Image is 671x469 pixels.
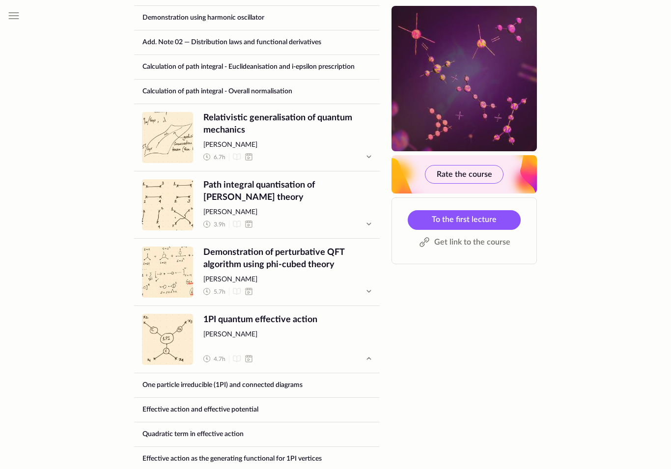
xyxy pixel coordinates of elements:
[203,179,372,204] span: Path integral quantisation of [PERSON_NAME] theory
[135,30,379,54] a: Add. Note 02 — Distribution laws and functional derivatives
[432,216,497,223] span: To the first lecture
[203,112,372,137] span: Relativistic generalisation of quantum mechanics
[135,80,379,103] a: Calculation of path integral - Overall normalisation
[135,373,379,397] a: One particle irreducible (1PI) and connected diagrams
[134,239,380,305] a: undefinedDemonstration of perturbative QFT algorithm using phi-cubed theory[PERSON_NAME] 5.7h
[203,275,372,285] span: [PERSON_NAME]
[408,210,521,230] a: To the first lecture
[203,140,372,150] span: [PERSON_NAME]
[408,234,521,251] button: Get link to the course
[203,314,372,326] span: 1PI quantum effective action
[214,221,225,229] span: 3.9 h
[135,422,379,446] a: Quadratic term in effective action
[134,171,380,238] a: undefinedPath integral quantisation of [PERSON_NAME] theory[PERSON_NAME] 3.9h
[437,170,492,178] span: Rate the course
[214,355,225,363] span: 4.7 h
[203,247,372,271] span: Demonstration of perturbative QFT algorithm using phi-cubed theory
[135,6,379,29] a: Demonstration using harmonic oscillator
[134,306,380,373] a: undefined1PI quantum effective action[PERSON_NAME] 4.7h
[425,165,503,184] button: Rate the course
[214,153,225,162] span: 6.7 h
[203,208,372,218] span: [PERSON_NAME]
[434,236,510,248] span: Get link to the course
[135,398,379,421] a: Effective action and effective potential
[214,288,225,296] span: 5.7 h
[134,104,380,171] a: undefinedRelativistic generalisation of quantum mechanics[PERSON_NAME] 6.7h
[135,55,379,79] a: Calculation of path integral - Euclideanisation and i-epsilon prescription
[203,330,372,340] span: [PERSON_NAME]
